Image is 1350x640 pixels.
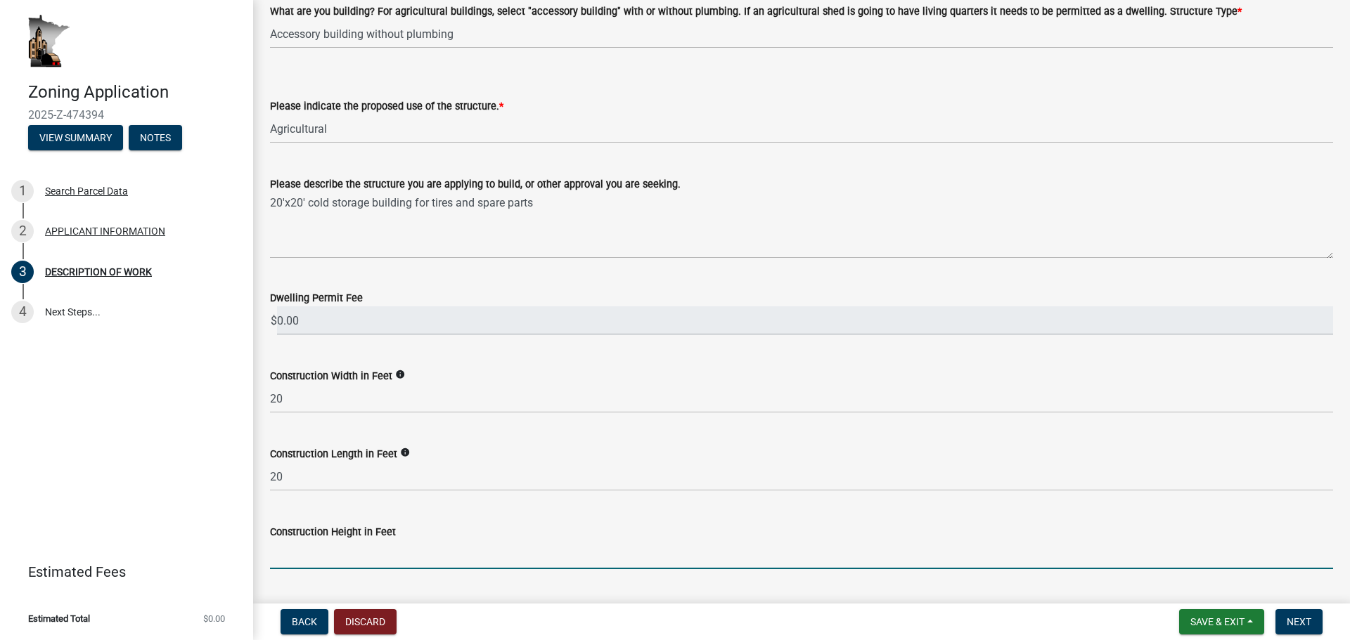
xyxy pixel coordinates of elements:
button: Next [1275,609,1323,634]
h4: Zoning Application [28,82,242,103]
wm-modal-confirm: Summary [28,133,123,144]
label: Construction Length in Feet [270,450,397,459]
i: info [395,370,405,379]
div: 4 [11,301,34,323]
span: Next [1287,616,1311,627]
label: What are you building? For agricultural buildings, select "accessory building" with or without pl... [270,7,1242,17]
div: 3 [11,261,34,283]
span: Estimated Total [28,614,90,623]
label: Construction Width in Feet [270,372,392,381]
span: Save & Exit [1190,616,1245,627]
div: 1 [11,180,34,202]
div: DESCRIPTION OF WORK [45,267,152,277]
label: Construction Height in Feet [270,528,396,537]
button: Save & Exit [1179,609,1264,634]
span: $ [270,306,278,335]
span: $0.00 [203,614,225,623]
span: 2025-Z-474394 [28,108,225,122]
wm-modal-confirm: Notes [129,133,182,144]
a: Estimated Fees [11,558,231,586]
button: Discard [334,609,397,634]
div: 2 [11,220,34,242]
div: APPLICANT INFORMATION [45,226,165,236]
div: Search Parcel Data [45,186,128,196]
button: View Summary [28,125,123,150]
label: Dwelling Permit Fee [270,294,363,303]
span: Back [292,616,317,627]
button: Notes [129,125,182,150]
img: Houston County, Minnesota [28,15,70,67]
i: info [400,448,410,457]
label: Please describe the structure you are applying to build, or other approval you are seeking. [270,180,681,190]
label: Please indicate the proposed use of the structure. [270,102,503,112]
button: Back [281,609,328,634]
